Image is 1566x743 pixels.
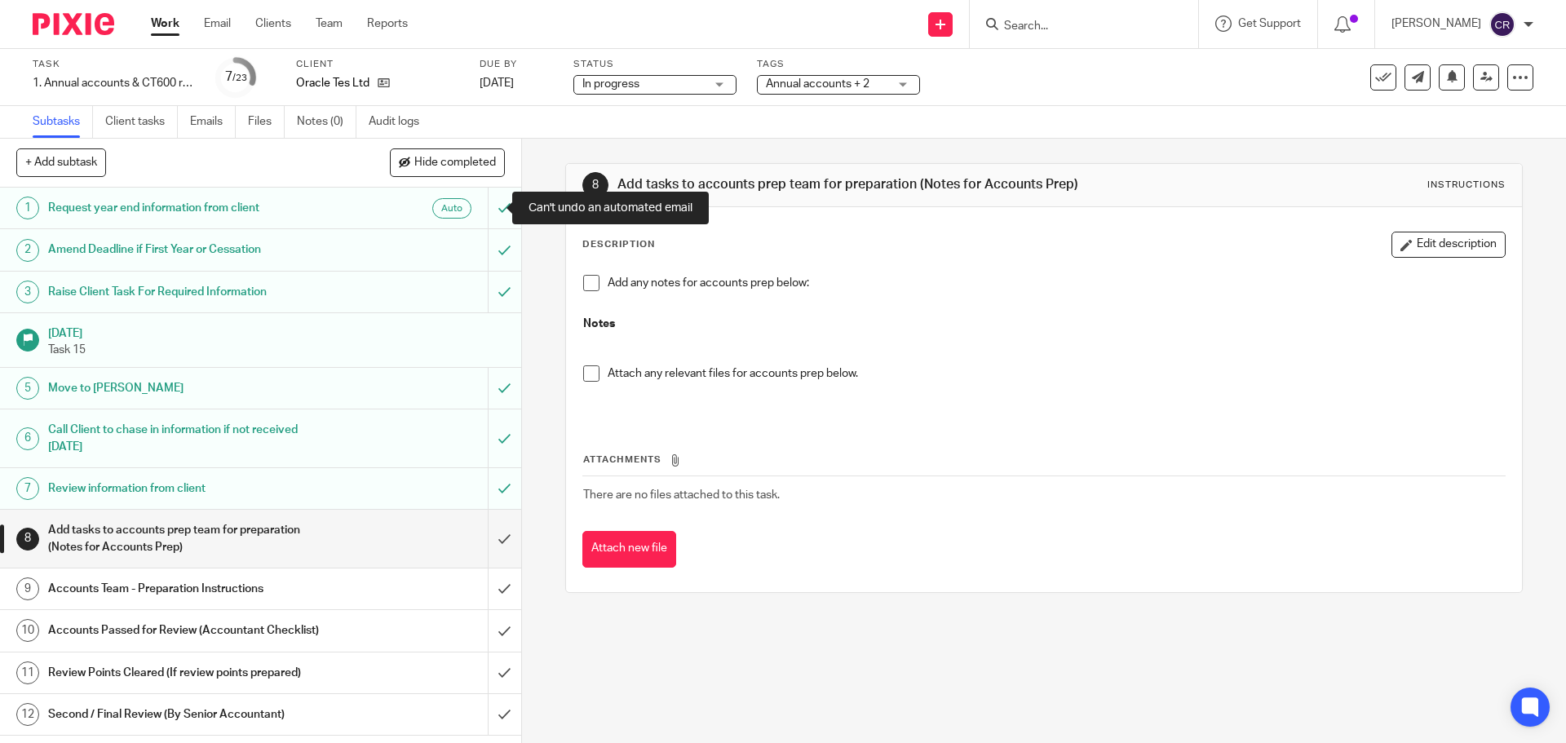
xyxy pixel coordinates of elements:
[296,75,369,91] p: Oracle Tes Ltd
[248,106,285,138] a: Files
[582,238,655,251] p: Description
[608,275,1504,291] p: Add any notes for accounts prep below:
[582,531,676,568] button: Attach new file
[1238,18,1301,29] span: Get Support
[432,198,471,219] div: Auto
[16,377,39,400] div: 5
[190,106,236,138] a: Emails
[1427,179,1506,192] div: Instructions
[48,342,505,358] p: Task 15
[480,58,553,71] label: Due by
[48,518,330,559] h1: Add tasks to accounts prep team for preparation (Notes for Accounts Prep)
[151,15,179,32] a: Work
[316,15,343,32] a: Team
[16,148,106,176] button: + Add subtask
[414,157,496,170] span: Hide completed
[48,196,330,220] h1: Request year end information from client
[617,176,1079,193] h1: Add tasks to accounts prep team for preparation (Notes for Accounts Prep)
[16,703,39,726] div: 12
[583,318,615,329] strong: Notes
[369,106,431,138] a: Audit logs
[48,577,330,601] h1: Accounts Team - Preparation Instructions
[757,58,920,71] label: Tags
[16,619,39,642] div: 10
[48,418,330,459] h1: Call Client to chase in information if not received [DATE]
[48,661,330,685] h1: Review Points Cleared (If review points prepared)
[16,427,39,450] div: 6
[480,77,514,89] span: [DATE]
[33,13,114,35] img: Pixie
[48,280,330,304] h1: Raise Client Task For Required Information
[16,577,39,600] div: 9
[33,58,196,71] label: Task
[1002,20,1149,34] input: Search
[225,68,247,86] div: 7
[48,476,330,501] h1: Review information from client
[582,78,639,90] span: In progress
[1489,11,1515,38] img: svg%3E
[16,239,39,262] div: 2
[297,106,356,138] a: Notes (0)
[766,78,869,90] span: Annual accounts + 2
[582,172,608,198] div: 8
[232,73,247,82] small: /23
[16,477,39,500] div: 7
[105,106,178,138] a: Client tasks
[48,321,505,342] h1: [DATE]
[367,15,408,32] a: Reports
[1391,232,1506,258] button: Edit description
[1391,15,1481,32] p: [PERSON_NAME]
[255,15,291,32] a: Clients
[33,75,196,91] div: 1. Annual accounts &amp; CT600 return
[16,661,39,684] div: 11
[16,281,39,303] div: 3
[33,106,93,138] a: Subtasks
[296,58,459,71] label: Client
[583,455,661,464] span: Attachments
[48,376,330,400] h1: Move to [PERSON_NAME]
[390,148,505,176] button: Hide completed
[583,489,780,501] span: There are no files attached to this task.
[204,15,231,32] a: Email
[608,365,1504,382] p: Attach any relevant files for accounts prep below.
[33,75,196,91] div: 1. Annual accounts & CT600 return
[48,618,330,643] h1: Accounts Passed for Review (Accountant Checklist)
[16,528,39,551] div: 8
[573,58,737,71] label: Status
[48,237,330,262] h1: Amend Deadline if First Year or Cessation
[48,702,330,727] h1: Second / Final Review (By Senior Accountant)
[16,197,39,219] div: 1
